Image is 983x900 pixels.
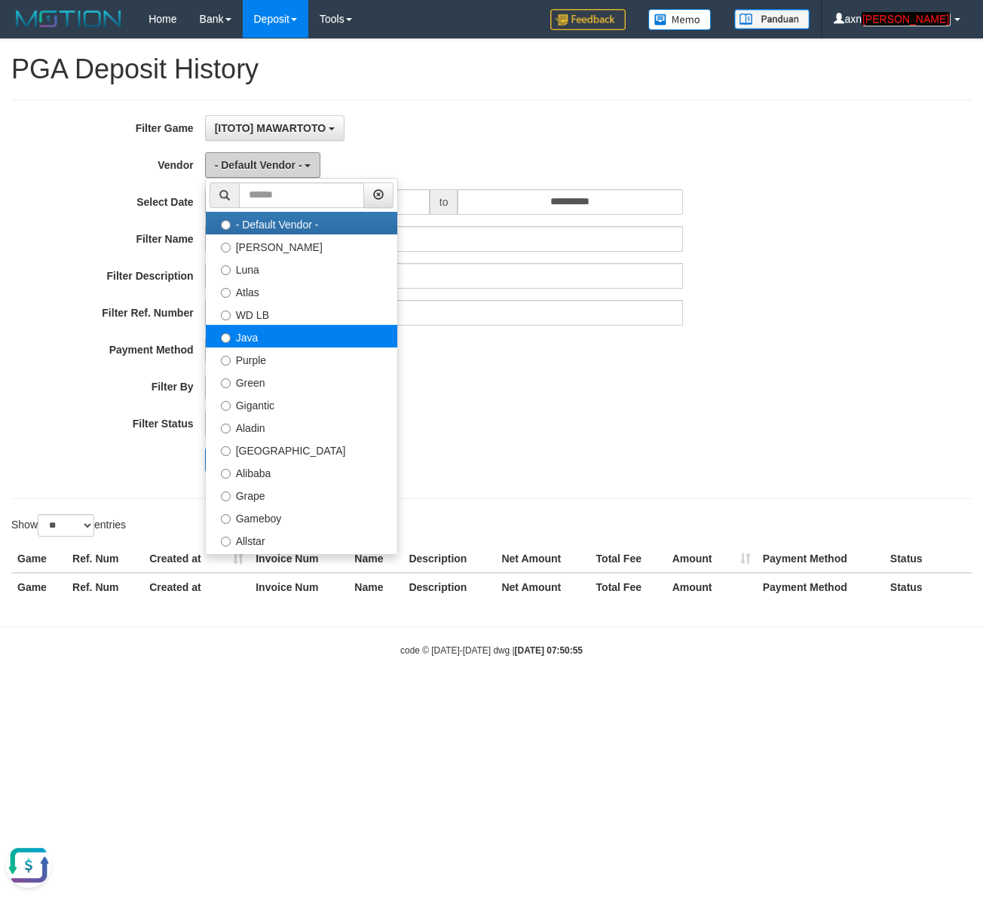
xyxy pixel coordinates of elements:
label: Allstar [206,528,397,551]
th: Invoice Num [250,573,348,601]
th: Invoice Num [250,545,348,573]
strong: [DATE] 07:50:55 [515,645,583,656]
small: code © [DATE]-[DATE] dwg | [400,645,583,656]
span: - Default Vendor - [215,159,302,171]
em: [PERSON_NAME] [862,12,950,26]
th: Ref. Num [66,545,143,573]
label: Luna [206,257,397,280]
th: Payment Method [757,573,884,601]
th: Payment Method [757,545,884,573]
label: - Default Vendor - [206,212,397,234]
label: Atlas [206,280,397,302]
input: Gameboy [221,514,231,524]
label: Xtr [206,551,397,574]
input: Atlas [221,288,231,298]
th: Amount [666,545,757,573]
span: [ITOTO] MAWARTOTO [215,122,326,134]
th: Status [884,573,972,601]
label: Aladin [206,415,397,438]
label: Grape [206,483,397,506]
th: Net Amount [495,545,589,573]
button: - Default Vendor - [205,152,321,178]
input: [PERSON_NAME] [221,243,231,253]
input: - Default Vendor - [221,220,231,230]
th: Total Fee [590,573,666,601]
th: Created at [143,573,250,601]
th: Name [348,545,403,573]
button: Open LiveChat chat widget [6,6,51,51]
input: WD LB [221,311,231,320]
label: WD LB [206,302,397,325]
input: Luna [221,265,231,275]
label: [PERSON_NAME] [206,234,397,257]
input: Alibaba [221,469,231,479]
th: Net Amount [495,573,589,601]
label: Alibaba [206,461,397,483]
input: Allstar [221,537,231,546]
th: Status [884,545,972,573]
select: Showentries [38,514,94,537]
input: Grape [221,491,231,501]
label: Show entries [11,514,126,537]
th: Total Fee [590,545,666,573]
img: panduan.png [734,9,810,29]
label: Purple [206,347,397,370]
label: Gigantic [206,393,397,415]
img: Button%20Memo.svg [648,9,712,30]
th: Description [403,545,495,573]
input: Green [221,378,231,388]
input: [GEOGRAPHIC_DATA] [221,446,231,456]
img: MOTION_logo.png [11,8,126,30]
label: Java [206,325,397,347]
th: Ref. Num [66,573,143,601]
label: Green [206,370,397,393]
input: Java [221,333,231,343]
label: [GEOGRAPHIC_DATA] [206,438,397,461]
th: Game [11,545,66,573]
th: Amount [666,573,757,601]
label: Gameboy [206,506,397,528]
th: Created at [143,545,250,573]
input: Gigantic [221,401,231,411]
span: to [430,189,458,215]
button: [ITOTO] MAWARTOTO [205,115,345,141]
th: Name [348,573,403,601]
input: Aladin [221,424,231,433]
img: Feedback.jpg [550,9,626,30]
th: Game [11,573,66,601]
input: Purple [221,356,231,366]
th: Description [403,573,495,601]
h1: PGA Deposit History [11,54,972,84]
